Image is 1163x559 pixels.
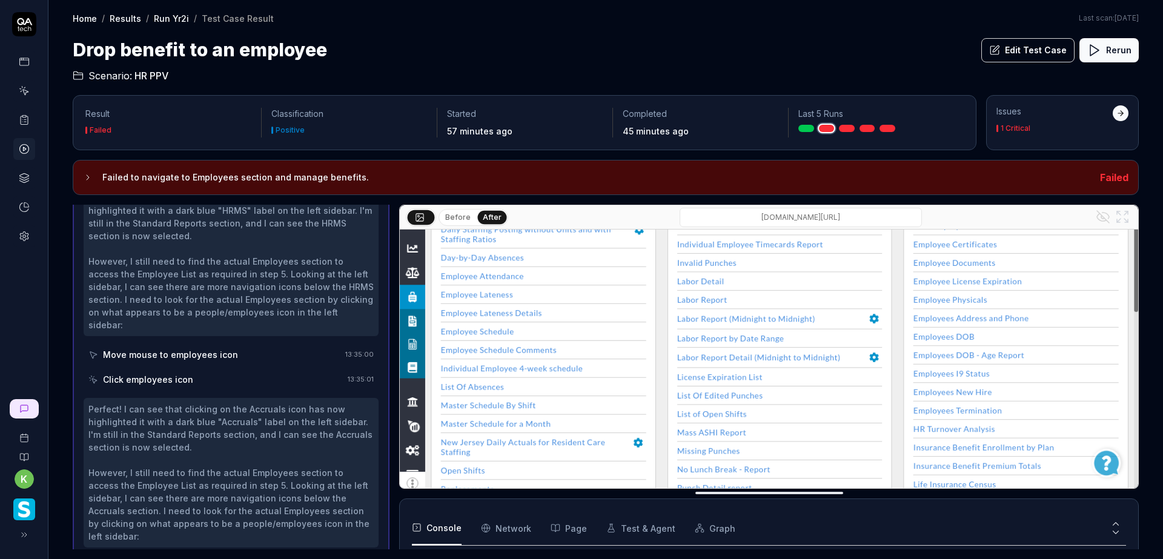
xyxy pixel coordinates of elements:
div: Perfect! I can see that clicking on the HRMS icon has now highlighted it with a dark blue "HRMS" ... [88,191,374,331]
div: Failed [90,127,111,134]
button: Show all interative elements [1093,207,1113,227]
a: Results [110,12,141,24]
button: Edit Test Case [981,38,1075,62]
p: Completed [623,108,778,120]
p: Started [447,108,603,120]
p: Classification [271,108,427,120]
div: Positive [276,127,305,134]
img: Screenshot [400,33,1138,495]
time: 45 minutes ago [623,126,689,136]
img: Smartlinx Logo [13,498,35,520]
a: Documentation [5,443,43,462]
a: Run Yr2i [154,12,189,24]
button: Test & Agent [606,511,675,545]
button: Open in full screen [1113,207,1132,227]
button: Last scan:[DATE] [1079,13,1139,24]
h1: Drop benefit to an employee [73,36,327,64]
div: / [146,12,149,24]
time: 13:35:01 [348,375,374,383]
button: Failed to navigate to Employees section and manage benefits. [83,170,1090,185]
div: / [102,12,105,24]
button: Smartlinx Logo [5,489,43,523]
a: Scenario:HR PPV [73,68,168,83]
button: k [15,469,34,489]
time: 57 minutes ago [447,126,512,136]
a: Book a call with us [5,423,43,443]
time: [DATE] [1115,13,1139,22]
div: Click employees icon [103,373,193,386]
time: 13:35:00 [345,350,374,359]
div: Move mouse to employees icon [103,348,238,361]
button: Console [412,511,462,545]
button: After [478,210,507,223]
div: / [194,12,197,24]
button: Rerun [1079,38,1139,62]
button: Graph [695,511,735,545]
p: Result [85,108,251,120]
p: Last 5 Runs [798,108,954,120]
span: Failed [1100,171,1128,184]
button: Page [551,511,587,545]
div: Test Case Result [202,12,274,24]
a: Home [73,12,97,24]
button: Click employees icon13:35:01 [84,368,379,391]
button: Move mouse to employees icon13:35:00 [84,343,379,366]
div: Perfect! I can see that clicking on the Accruals icon has now highlighted it with a dark blue "Ac... [88,403,374,543]
div: 1 Critical [1001,125,1030,132]
a: New conversation [10,399,39,418]
span: HR PPV [134,68,168,83]
div: Issues [996,105,1113,117]
span: Last scan: [1079,13,1139,24]
button: Before [440,211,475,224]
h3: Failed to navigate to Employees section and manage benefits. [102,170,1090,185]
span: Scenario: [86,68,132,83]
button: Network [481,511,531,545]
